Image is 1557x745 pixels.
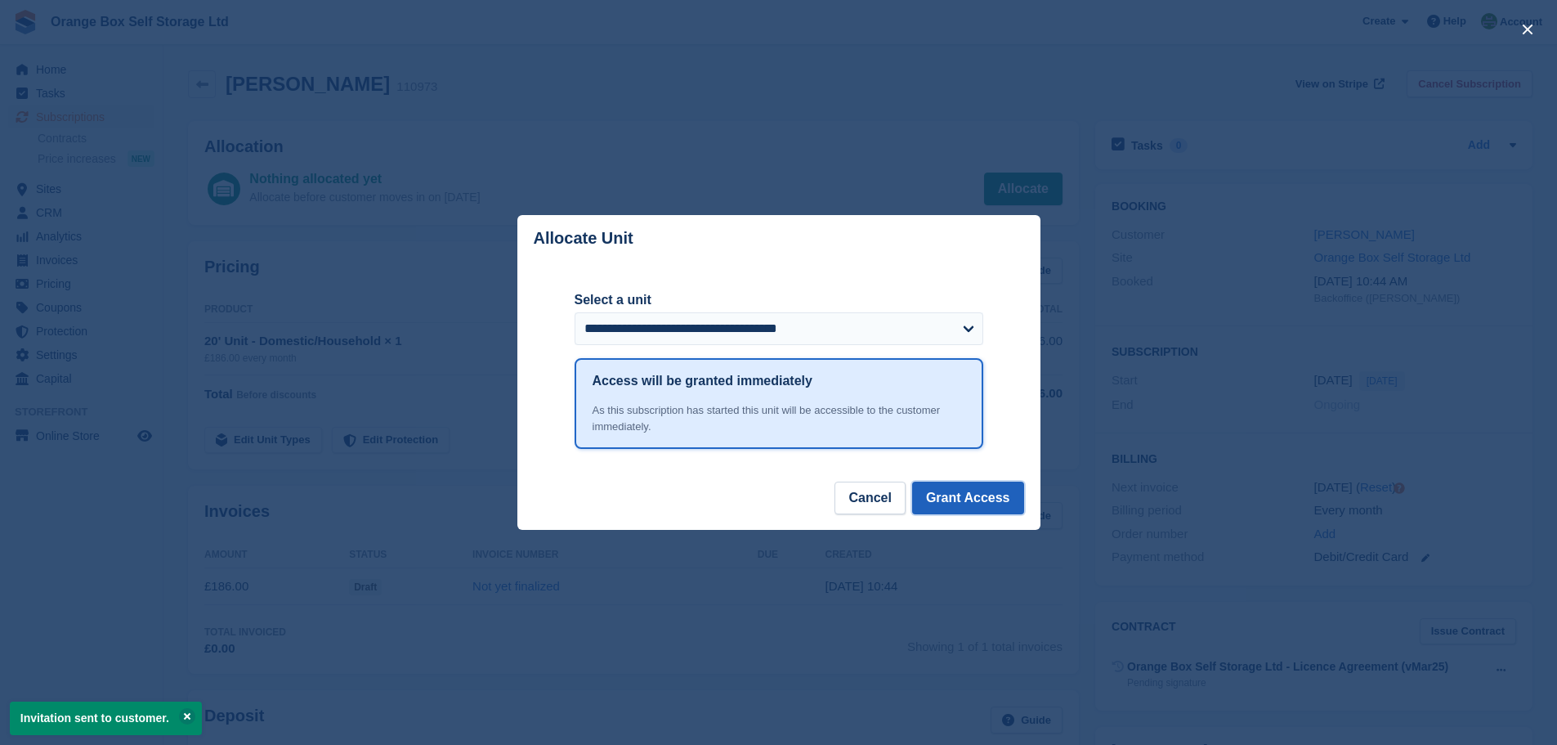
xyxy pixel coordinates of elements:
[834,482,905,514] button: Cancel
[534,229,633,248] p: Allocate Unit
[912,482,1024,514] button: Grant Access
[575,290,983,310] label: Select a unit
[593,402,965,434] div: As this subscription has started this unit will be accessible to the customer immediately.
[10,702,202,735] p: Invitation sent to customer.
[593,371,812,391] h1: Access will be granted immediately
[1514,16,1541,43] button: close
